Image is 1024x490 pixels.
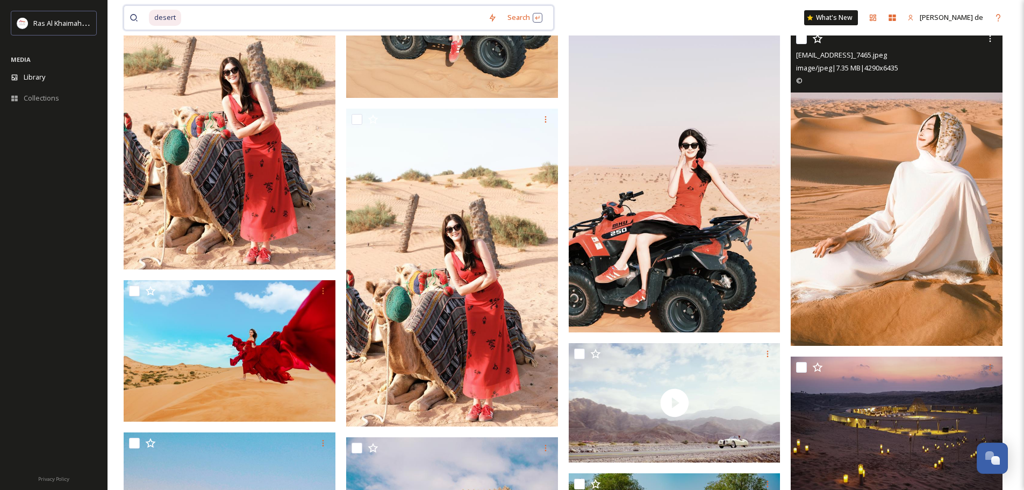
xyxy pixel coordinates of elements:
a: [PERSON_NAME] de [902,7,989,28]
img: thumbnail [569,343,780,463]
span: Privacy Policy [38,475,69,482]
img: Logo_RAKTDA_RGB-01.png [17,18,28,29]
span: Library [24,72,45,82]
span: desert [149,10,181,25]
span: Ras Al Khaimah Tourism Development Authority [33,18,185,28]
img: ext_1747821971.986518_931977487@qq.com-MEITU_20250521_130409548.jpg [569,15,780,332]
img: Ras Al Khaimah Destination Photo Shoot 2023 (74).jpg [124,280,335,422]
span: [EMAIL_ADDRESS]_7465.jpeg [796,50,887,60]
span: [PERSON_NAME] de [920,12,983,22]
span: © [796,76,803,86]
img: ext_1747821977.88448_931977487@qq.com-MEITU_20250521_125846147.jpg [346,109,558,427]
span: image/jpeg | 7.35 MB | 4290 x 6435 [796,63,898,73]
span: MEDIA [11,55,31,63]
div: Search [502,7,548,28]
img: ext_1747267567.38332_bsn211@qq.com-IMG_7465.jpeg [791,28,1002,346]
a: What's New [804,10,858,25]
span: Collections [24,93,59,103]
button: Open Chat [977,443,1008,474]
a: Privacy Policy [38,472,69,485]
